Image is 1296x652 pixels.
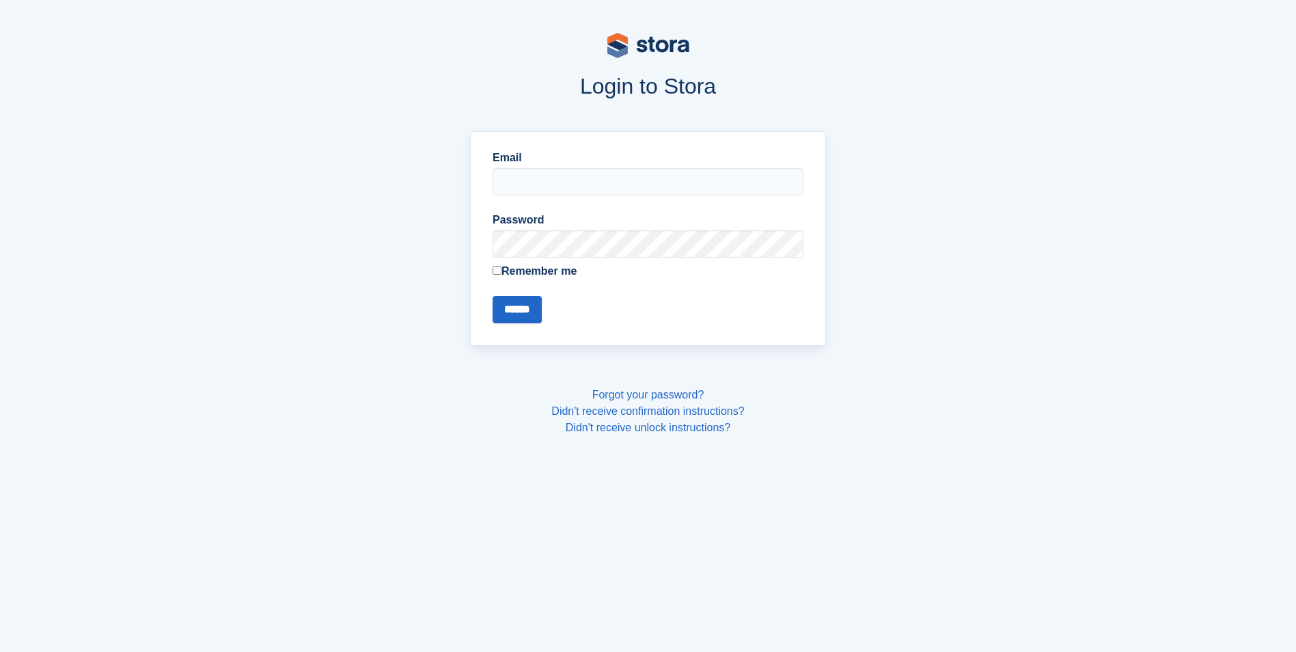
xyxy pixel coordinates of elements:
[493,150,803,166] label: Email
[493,212,803,228] label: Password
[551,405,744,417] a: Didn't receive confirmation instructions?
[493,263,803,280] label: Remember me
[592,389,704,400] a: Forgot your password?
[607,33,689,58] img: stora-logo-53a41332b3708ae10de48c4981b4e9114cc0af31d8433b30ea865607fb682f29.svg
[210,74,1087,98] h1: Login to Stora
[566,422,730,433] a: Didn't receive unlock instructions?
[493,266,501,275] input: Remember me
